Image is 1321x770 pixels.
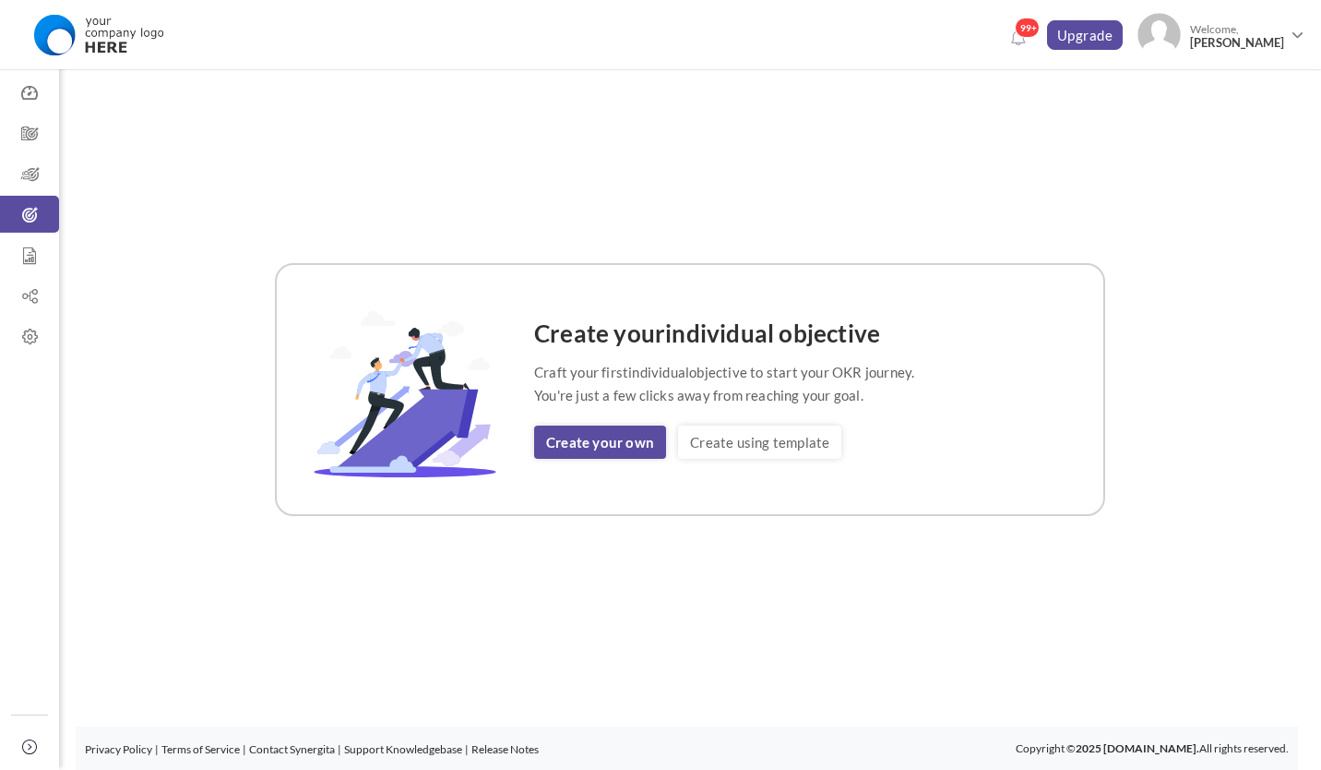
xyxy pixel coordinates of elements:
[471,742,539,756] a: Release Notes
[249,742,335,756] a: Contact Synergita
[344,742,462,756] a: Support Knowledgebase
[1076,741,1199,755] b: 2025 [DOMAIN_NAME].
[665,319,880,348] span: individual objective
[85,742,152,756] a: Privacy Policy
[1016,740,1289,758] p: Copyright © All rights reserved.
[534,320,914,347] h4: Create your
[1015,18,1040,38] span: 99+
[295,302,516,477] img: OKR-Template-Image.svg
[1190,36,1284,50] span: [PERSON_NAME]
[465,740,469,759] li: |
[534,426,666,459] a: Create your own
[678,426,841,459] a: Create using template
[534,361,914,407] p: Craft your first objective to start your OKR journey. You're just a few clicks away from reaching...
[1004,24,1033,54] a: Notifications
[1137,13,1181,56] img: Photo
[338,740,341,759] li: |
[628,364,689,380] span: individual
[1130,6,1312,60] a: Photo Welcome,[PERSON_NAME]
[155,740,159,759] li: |
[1181,13,1289,59] span: Welcome,
[21,12,175,58] img: Logo
[1047,20,1124,50] a: Upgrade
[243,740,246,759] li: |
[161,742,240,756] a: Terms of Service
